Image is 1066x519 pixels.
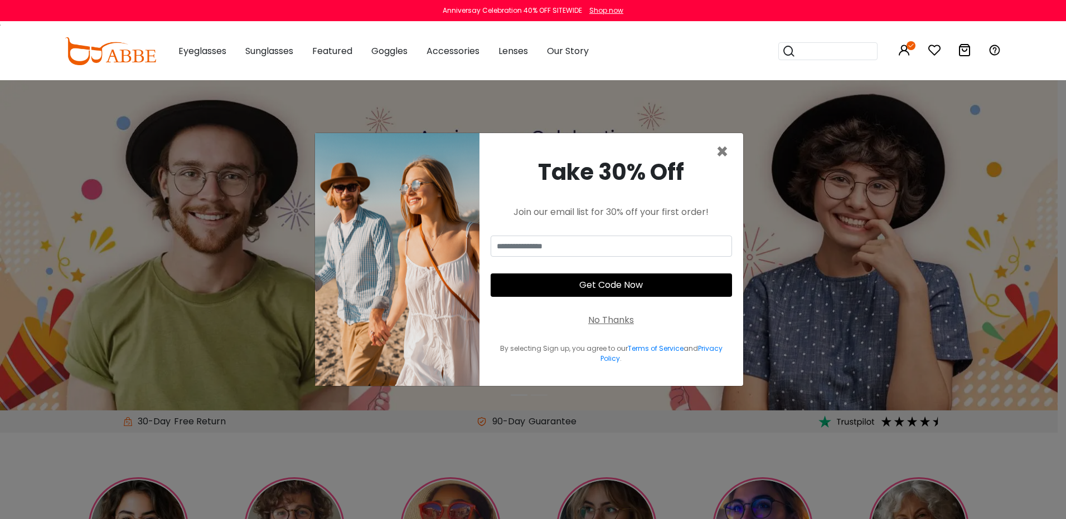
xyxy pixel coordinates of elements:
span: Eyeglasses [178,45,226,57]
span: Goggles [371,45,408,57]
a: Privacy Policy [600,344,723,363]
img: abbeglasses.com [65,37,156,65]
span: Our Story [547,45,589,57]
button: Get Code Now [491,273,732,297]
div: Take 30% Off [491,155,732,189]
div: Shop now [589,6,623,16]
span: Featured [312,45,352,57]
img: welcome [315,133,479,386]
div: Anniversay Celebration 40% OFF SITEWIDE [443,6,582,16]
div: No Thanks [588,314,634,327]
a: Terms of Service [628,344,684,353]
button: Close [716,142,729,162]
span: Accessories [427,45,479,57]
span: Sunglasses [245,45,293,57]
div: By selecting Sign up, you agree to our and . [491,344,732,364]
span: Lenses [498,45,528,57]
div: Join our email list for 30% off your first order! [491,205,732,219]
span: × [716,138,729,166]
a: Shop now [584,6,623,15]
